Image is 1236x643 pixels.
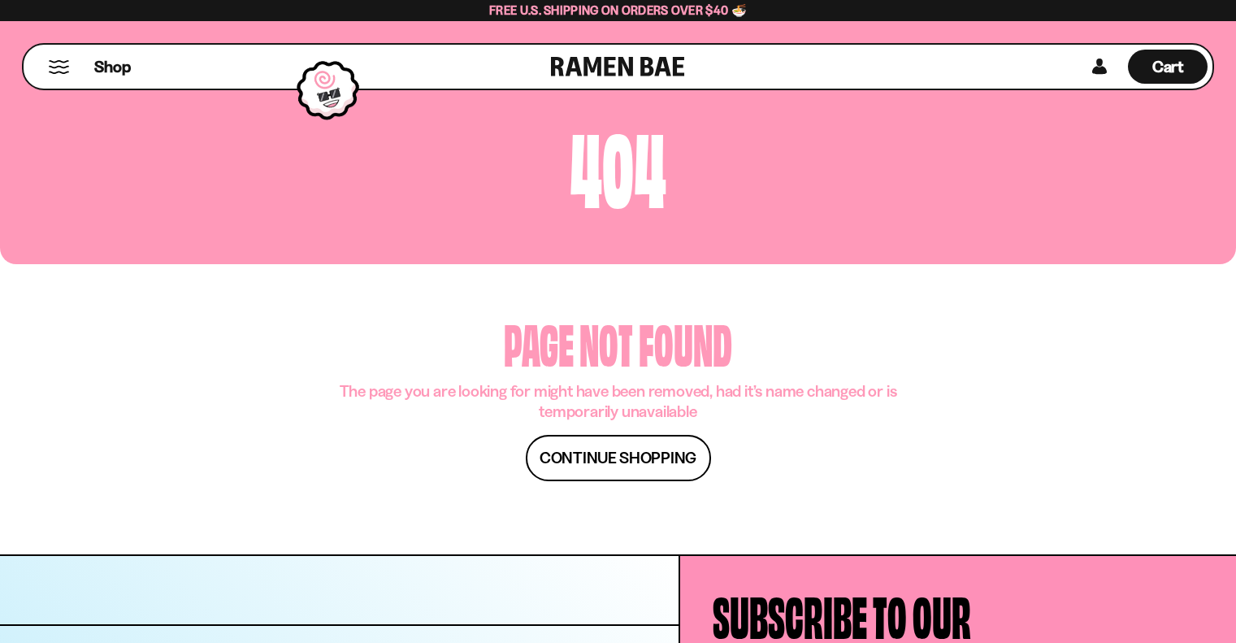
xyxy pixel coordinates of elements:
a: Continue shopping [526,435,711,481]
button: Mobile Menu Trigger [48,60,70,74]
h1: 404 [12,126,1224,199]
span: Cart [1152,57,1184,76]
a: Cart [1128,45,1208,89]
p: The page you are looking for might have been removed, had it’s name changed or is temporarily una... [338,381,899,422]
h1: page not found [338,313,899,368]
a: Shop [94,50,131,84]
span: Shop [94,56,131,78]
span: Free U.S. Shipping on Orders over $40 🍜 [489,2,747,18]
span: Continue shopping [540,448,696,468]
